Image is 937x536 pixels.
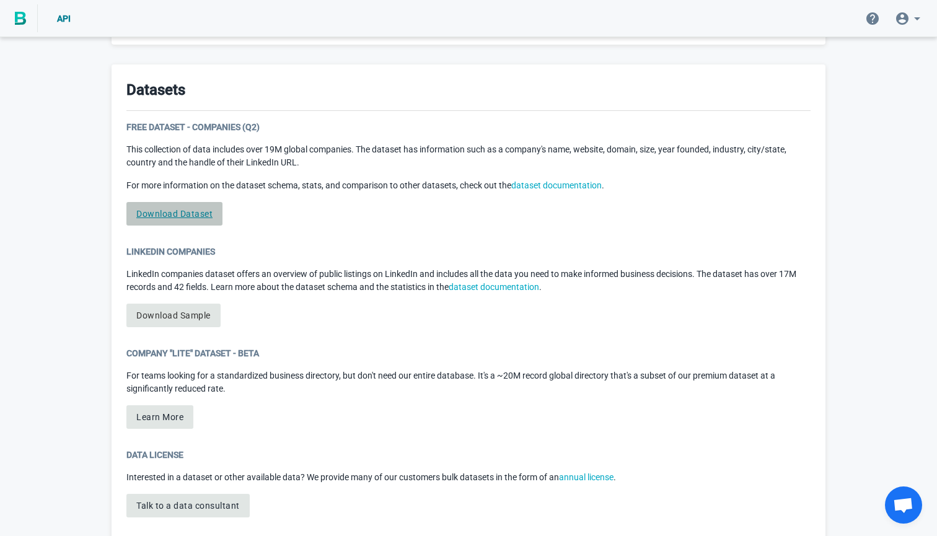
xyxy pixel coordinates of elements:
a: dataset documentation [449,282,539,292]
img: BigPicture.io [15,12,26,25]
div: Open chat [885,486,922,524]
button: Learn More [126,405,193,429]
a: Download Dataset [126,202,222,226]
span: API [57,14,71,24]
p: This collection of data includes over 19M global companies. The dataset has information such as a... [126,143,811,169]
p: For teams looking for a standardized business directory, but don't need our entire database. It's... [126,369,811,395]
p: For more information on the dataset schema, stats, and comparison to other datasets, check out the . [126,179,811,192]
p: Interested in a dataset or other available data? We provide many of our customers bulk datasets i... [126,471,811,484]
p: LinkedIn companies dataset offers an overview of public listings on LinkedIn and includes all the... [126,268,811,294]
a: annual license [559,472,614,482]
a: dataset documentation [511,180,602,190]
button: Talk to a data consultant [126,494,250,517]
div: LinkedIn Companies [126,245,811,258]
div: Free Dataset - Companies (Q2) [126,121,811,133]
div: Data License [126,449,811,461]
a: Download Sample [126,304,221,327]
div: Company "Lite" Dataset - Beta [126,347,811,359]
h3: Datasets [126,79,185,100]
